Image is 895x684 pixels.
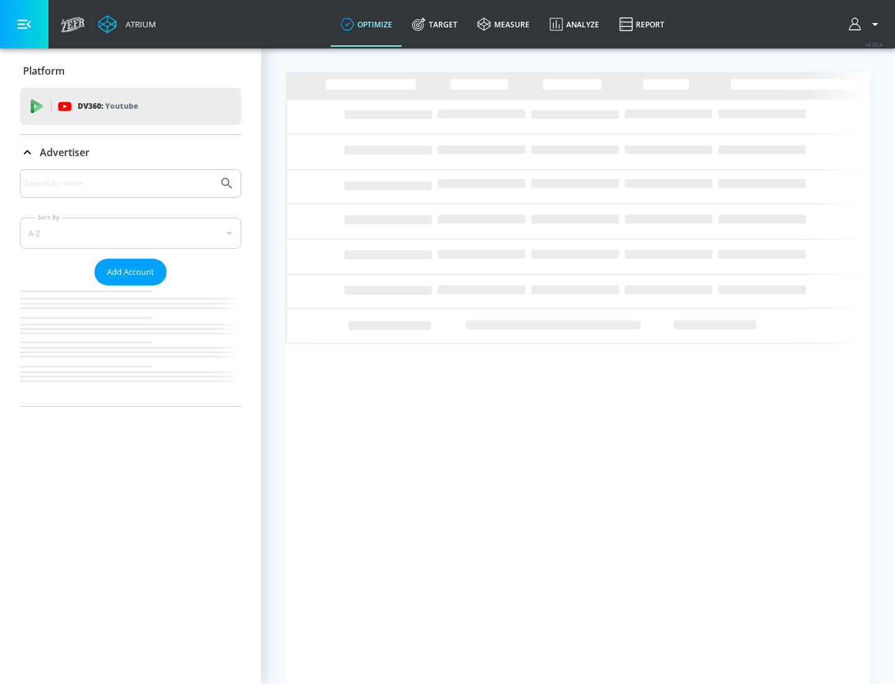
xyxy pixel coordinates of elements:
[25,175,213,192] input: Search by name
[609,2,674,47] a: Report
[78,99,138,113] p: DV360:
[539,2,609,47] a: Analyze
[107,265,154,279] span: Add Account
[20,218,241,249] div: A-Z
[105,99,138,113] p: Youtube
[20,88,241,125] div: DV360: Youtube
[865,41,883,48] span: v 4.25.4
[121,19,156,30] div: Atrium
[94,259,167,285] button: Add Account
[23,64,65,78] p: Platform
[20,285,241,406] nav: list of Advertiser
[402,2,467,47] a: Target
[20,169,241,406] div: Advertiser
[98,15,156,34] a: Atrium
[331,2,402,47] a: optimize
[20,135,241,170] div: Advertiser
[467,2,539,47] a: measure
[40,146,89,159] p: Advertiser
[35,213,62,221] label: Sort By
[20,53,241,88] div: Platform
